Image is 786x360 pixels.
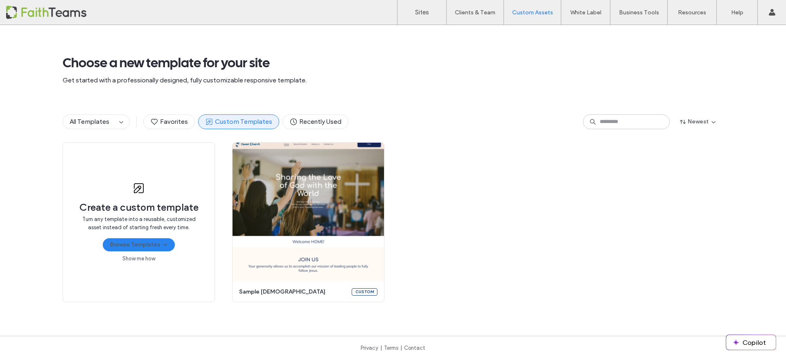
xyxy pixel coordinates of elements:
[282,114,348,129] button: Recently Used
[570,9,601,16] label: White Label
[455,9,495,16] label: Clients & Team
[289,117,341,126] span: Recently Used
[63,76,723,85] span: Get started with a professionally designed, fully customizable responsive template.
[404,345,425,351] a: Contact
[678,9,706,16] label: Resources
[205,117,272,126] span: Custom Templates
[400,345,402,351] span: |
[352,288,377,296] div: Custom
[79,215,198,232] span: Turn any template into a reusable, customized asset instead of starting fresh every time.
[726,335,776,350] button: Copilot
[63,55,723,71] span: Choose a new template for your site
[143,114,195,129] button: Favorites
[198,114,279,129] button: Custom Templates
[239,288,347,296] span: sample [DEMOGRAPHIC_DATA]
[731,9,743,16] label: Help
[103,238,175,251] button: Browse Templates
[361,345,378,351] a: Privacy
[384,345,398,351] a: Terms
[415,9,429,16] label: Sites
[122,255,155,263] a: Show me how
[673,115,723,128] button: Newest
[63,115,116,129] button: All Templates
[79,201,199,214] span: Create a custom template
[512,9,553,16] label: Custom Assets
[70,118,109,125] span: All Templates
[380,345,382,351] span: |
[150,117,188,126] span: Favorites
[619,9,659,16] label: Business Tools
